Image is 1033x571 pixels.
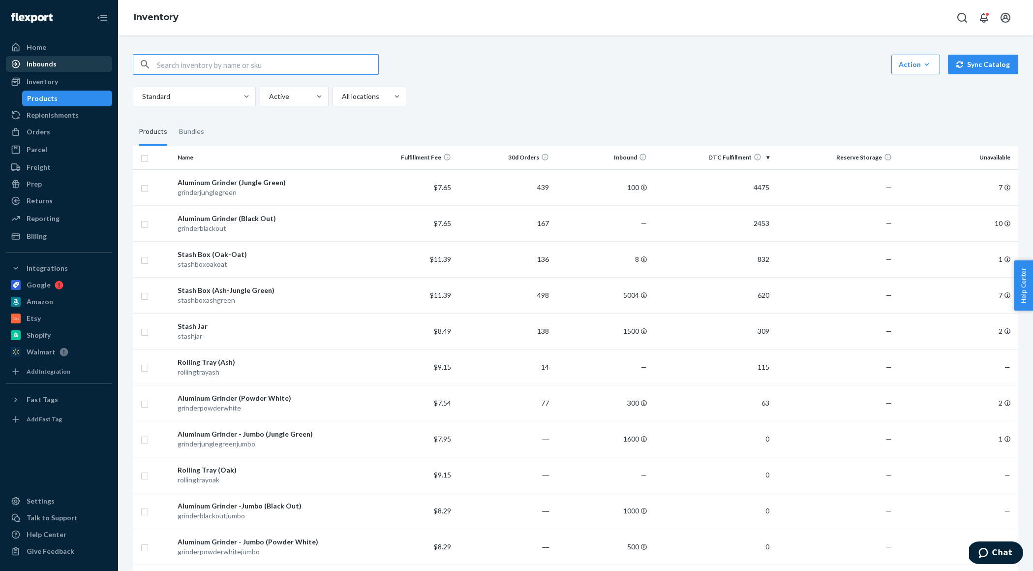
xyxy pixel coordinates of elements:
[553,241,651,277] td: 8
[27,110,79,120] div: Replenishments
[948,55,1018,74] button: Sync Catalog
[553,313,651,349] td: 1500
[952,8,972,28] button: Open Search Box
[6,159,112,175] a: Freight
[1004,507,1010,515] span: —
[11,13,53,23] img: Flexport logo
[134,12,179,23] a: Inventory
[896,277,1018,313] td: 7
[455,493,553,529] td: ―
[6,107,112,123] a: Replenishments
[6,193,112,209] a: Returns
[1014,260,1033,311] button: Help Center
[430,291,451,299] span: $11.39
[651,241,773,277] td: 832
[178,259,353,269] div: stashboxoakoat
[27,415,62,423] div: Add Fast Tag
[651,421,773,457] td: 0
[434,327,451,335] span: $8.49
[651,169,773,205] td: 4475
[178,331,353,341] div: stashjar
[178,439,353,449] div: grinderjunglegreenjumbo
[6,176,112,192] a: Prep
[455,457,553,493] td: ―
[553,493,651,529] td: 1000
[27,127,50,137] div: Orders
[896,169,1018,205] td: 7
[27,214,60,223] div: Reporting
[178,188,353,197] div: grinderjunglegreen
[886,435,892,443] span: —
[27,231,47,241] div: Billing
[6,493,112,509] a: Settings
[178,357,353,367] div: Rolling Tray (Ash)
[27,263,68,273] div: Integrations
[886,291,892,299] span: —
[651,493,773,529] td: 0
[969,541,1023,566] iframe: Opens a widget where you can chat to one of our agents
[886,255,892,263] span: —
[6,260,112,276] button: Integrations
[886,507,892,515] span: —
[434,507,451,515] span: $8.29
[553,277,651,313] td: 5004
[341,92,342,101] input: All locations
[455,313,553,349] td: 138
[651,277,773,313] td: 620
[651,205,773,241] td: 2453
[27,179,42,189] div: Prep
[179,118,204,146] div: Bundles
[434,183,451,191] span: $7.65
[886,183,892,191] span: —
[27,314,41,323] div: Etsy
[178,537,353,547] div: Aluminum Grinder - Jumbo (Powder White)
[6,277,112,293] a: Google
[6,74,112,90] a: Inventory
[886,542,892,551] span: —
[178,214,353,223] div: Aluminum Grinder (Black Out)
[27,546,74,556] div: Give Feedback
[126,3,186,32] ol: breadcrumbs
[651,529,773,565] td: 0
[553,385,651,421] td: 300
[27,280,51,290] div: Google
[651,146,773,169] th: DTC Fulfillment
[553,529,651,565] td: 500
[178,511,353,521] div: grinderblackoutjumbo
[27,42,46,52] div: Home
[22,91,113,106] a: Products
[434,219,451,227] span: $7.65
[896,421,1018,457] td: 1
[27,513,78,523] div: Talk to Support
[6,142,112,158] a: Parcel
[178,475,353,485] div: rollingtrayoak
[886,399,892,407] span: —
[553,421,651,457] td: 1600
[27,395,58,405] div: Fast Tags
[6,344,112,360] a: Walmart
[27,530,66,539] div: Help Center
[1004,363,1010,371] span: —
[178,250,353,259] div: Stash Box (Oak-Oat)
[455,169,553,205] td: 439
[896,146,1018,169] th: Unavailable
[455,529,553,565] td: ―
[178,429,353,439] div: Aluminum Grinder - Jumbo (Jungle Green)
[455,421,553,457] td: ―
[6,228,112,244] a: Billing
[455,349,553,385] td: 14
[27,367,70,376] div: Add Integration
[178,403,353,413] div: grinderpowderwhite
[178,295,353,305] div: stashboxashgreen
[27,77,58,87] div: Inventory
[178,393,353,403] div: Aluminum Grinder (Powder White)
[455,277,553,313] td: 498
[178,285,353,295] div: Stash Box (Ash-Jungle Green)
[886,471,892,479] span: —
[641,219,647,227] span: —
[178,321,353,331] div: Stash Jar
[92,8,112,28] button: Close Navigation
[773,146,896,169] th: Reserve Storage
[651,313,773,349] td: 309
